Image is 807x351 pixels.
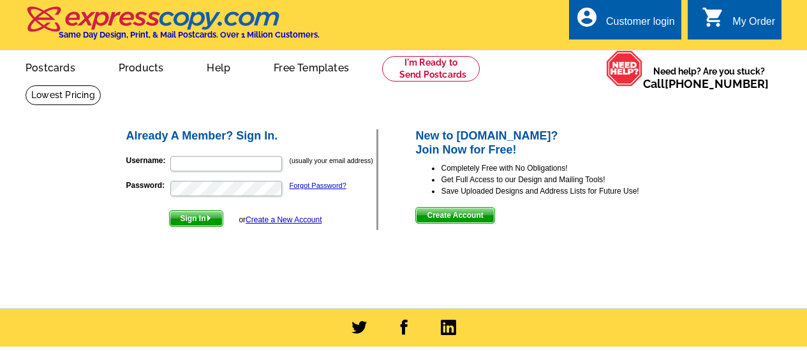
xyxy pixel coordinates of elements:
i: account_circle [575,6,598,29]
a: Help [186,52,251,82]
span: Create Account [416,208,494,223]
i: shopping_cart [702,6,725,29]
img: button-next-arrow-white.png [206,215,212,221]
label: Password: [126,180,169,191]
h4: Same Day Design, Print, & Mail Postcards. Over 1 Million Customers. [59,30,320,39]
a: shopping_cart My Order [702,14,775,30]
a: Forgot Password? [290,182,346,189]
a: account_circle Customer login [575,14,675,30]
span: Call [643,77,769,90]
h2: Already A Member? Sign In. [126,129,377,143]
a: Free Templates [253,52,369,82]
label: Username: [126,155,169,166]
a: [PHONE_NUMBER] [665,77,769,90]
div: My Order [732,16,775,34]
img: help [606,50,643,87]
span: Need help? Are you stuck? [643,65,775,90]
a: Same Day Design, Print, & Mail Postcards. Over 1 Million Customers. [26,15,320,39]
li: Save Uploaded Designs and Address Lists for Future Use! [441,185,683,197]
div: or [239,214,322,226]
a: Postcards [5,52,96,82]
small: (usually your email address) [290,157,373,164]
a: Products [98,52,184,82]
li: Get Full Access to our Design and Mailing Tools! [441,174,683,185]
li: Completely Free with No Obligations! [441,162,683,174]
span: Sign In [170,211,223,226]
h2: New to [DOMAIN_NAME]? Join Now for Free! [415,129,683,157]
button: Create Account [415,207,494,224]
div: Customer login [606,16,675,34]
a: Create a New Account [246,215,322,224]
button: Sign In [169,210,223,227]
